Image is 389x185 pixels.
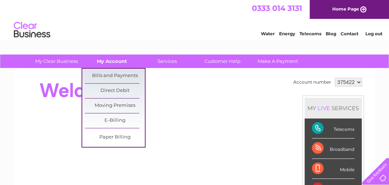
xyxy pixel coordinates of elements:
img: logo.png [13,19,51,41]
td: Account number [291,76,333,88]
a: My Clear Business [27,55,87,68]
div: LIVE [316,105,332,112]
a: Log out [365,31,382,36]
a: Telecoms [299,31,321,36]
div: Telecoms [312,118,354,138]
a: Energy [279,31,295,36]
a: Direct Debit [85,84,145,98]
a: E-Billing [85,113,145,128]
div: Broadband [312,138,354,158]
a: My Account [82,55,142,68]
a: 0333 014 3131 [252,4,302,13]
a: Paper Billing [85,130,145,145]
div: Clear Business is a trading name of Verastar Limited (registered in [GEOGRAPHIC_DATA] No. 3667643... [23,4,367,35]
a: Services [137,55,197,68]
div: MY SERVICES [305,98,362,118]
a: Contact [341,31,358,36]
a: Bills and Payments [85,69,145,83]
a: Water [261,31,275,36]
a: Customer Help [192,55,253,68]
a: Make A Payment [248,55,308,68]
a: Moving Premises [85,98,145,113]
a: Blog [326,31,336,36]
div: Mobile [312,159,354,179]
